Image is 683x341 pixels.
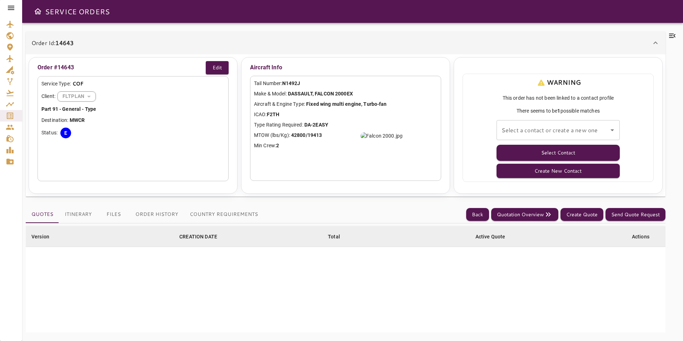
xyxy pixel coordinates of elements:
button: Country Requirements [184,206,264,223]
b: Fixed wing multi engine, Turbo-fan [306,101,387,107]
div: Client: [41,91,225,102]
b: 2 [276,143,279,148]
div: Order Id:14643 [26,54,665,197]
button: Create Quote [560,208,603,221]
div: Version [31,232,49,241]
p: Type Rating Required: [254,121,437,129]
button: Open [607,125,617,135]
span: CREATION DATE [179,232,226,241]
button: Back [466,208,489,221]
b: M [70,117,74,123]
b: N1492J [282,80,300,86]
p: Make & Model: [254,90,437,98]
span: Version [31,232,59,241]
span: Total [328,232,349,241]
button: Files [98,206,130,223]
h6: SERVICE ORDERS [45,6,110,17]
b: 1 [557,108,560,114]
b: 42800/19413 [291,132,322,138]
div: FLTPLAN [58,87,96,106]
span: This order has not been linked to a contact profile [467,94,650,102]
span: Active Quote [475,232,515,241]
div: CREATION DATE [179,232,217,241]
div: Order Id:14643 [26,31,665,54]
button: Send Quote Request [605,208,665,221]
button: Quotes [26,206,59,223]
b: DA-2EASY [304,122,328,128]
div: Active Quote [475,232,505,241]
button: Open drawer [31,4,45,19]
div: basic tabs example [26,206,264,223]
p: MTOW (lbs/Kg): [254,132,437,139]
p: Aircraft & Engine Type: [254,100,437,108]
button: Quotation Overview [491,208,558,221]
p: COF [73,80,84,88]
p: Order Id: [31,39,74,47]
b: 14643 [55,39,74,47]
b: DASSAULT, FALCON 2000EX [288,91,353,97]
button: Select Contact [497,145,620,161]
div: E [60,128,71,138]
p: WARNING [535,78,581,87]
button: Create New Contact [497,164,620,178]
p: Aircraft Info [250,61,441,74]
b: W [74,117,78,123]
img: Falcon 2000.jpg [360,132,403,139]
b: R [81,117,85,123]
p: Status: [41,129,58,137]
p: ICAO: [254,111,437,118]
p: Destination: [41,117,225,124]
p: Order #14643 [38,63,74,72]
button: Itinerary [59,206,98,223]
button: Edit [206,61,229,74]
p: Tail Number: [254,80,437,87]
button: Order History [130,206,184,223]
p: Part 91 - General - Type [41,105,225,113]
b: C [78,117,81,123]
div: Service Type: [41,80,225,88]
div: Total [328,232,340,241]
span: There seems to be possible matches [467,107,650,114]
p: Min Crew: [254,142,437,149]
b: F2TH [267,112,280,117]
